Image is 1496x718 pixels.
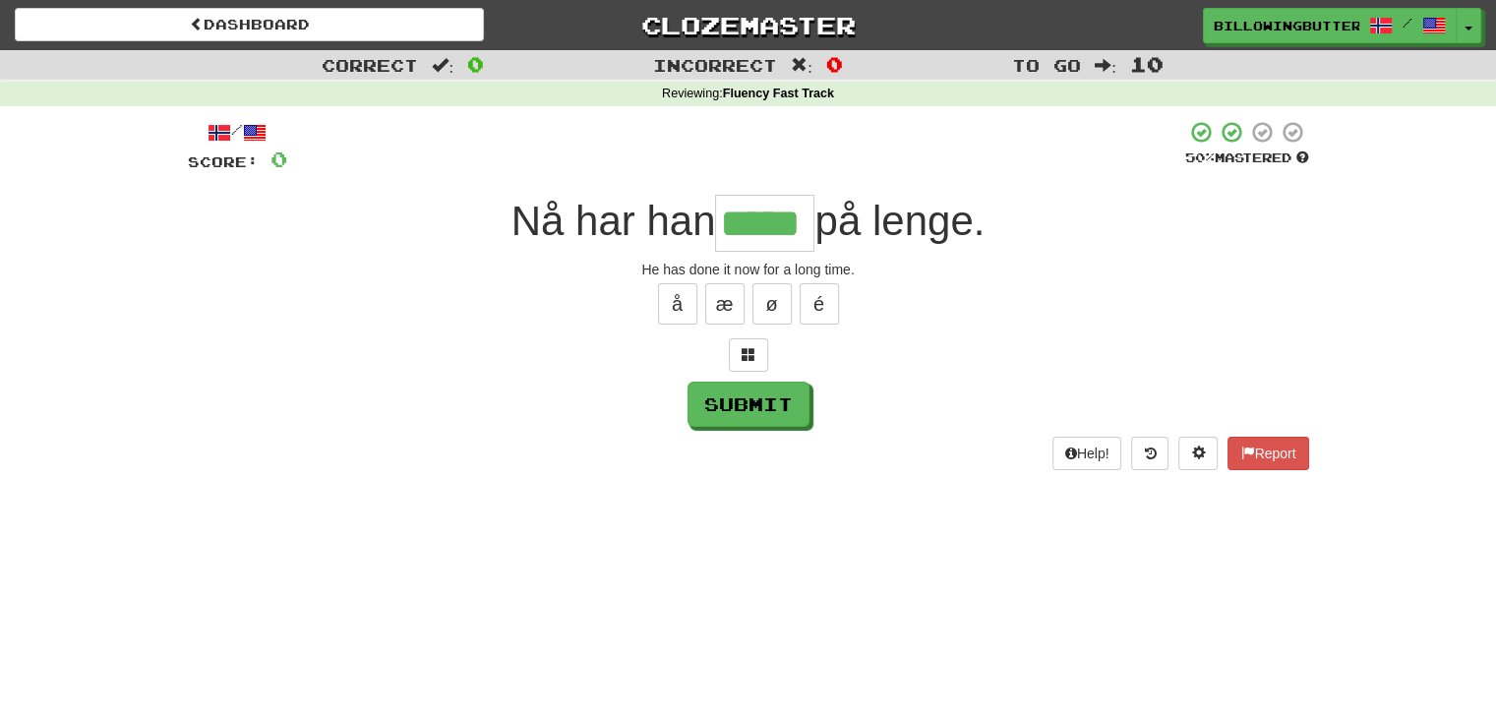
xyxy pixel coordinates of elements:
[1052,437,1122,470] button: Help!
[511,198,716,244] span: Nå har han
[188,260,1309,279] div: He has done it now for a long time.
[705,283,745,325] button: æ
[322,55,418,75] span: Correct
[1131,437,1168,470] button: Round history (alt+y)
[1227,437,1308,470] button: Report
[1185,150,1215,165] span: 50 %
[814,198,985,244] span: på lenge.
[658,283,697,325] button: å
[791,57,812,74] span: :
[800,283,839,325] button: é
[752,283,792,325] button: ø
[513,8,983,42] a: Clozemaster
[15,8,484,41] a: Dashboard
[467,52,484,76] span: 0
[1130,52,1164,76] span: 10
[729,338,768,372] button: Switch sentence to multiple choice alt+p
[432,57,453,74] span: :
[1095,57,1116,74] span: :
[1214,17,1359,34] span: BillowingButterfly5131
[270,147,287,171] span: 0
[723,87,834,100] strong: Fluency Fast Track
[1185,150,1309,167] div: Mastered
[826,52,843,76] span: 0
[653,55,777,75] span: Incorrect
[1012,55,1081,75] span: To go
[1203,8,1457,43] a: BillowingButterfly5131 /
[188,153,259,170] span: Score:
[1403,16,1412,30] span: /
[688,382,809,427] button: Submit
[188,120,287,145] div: /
